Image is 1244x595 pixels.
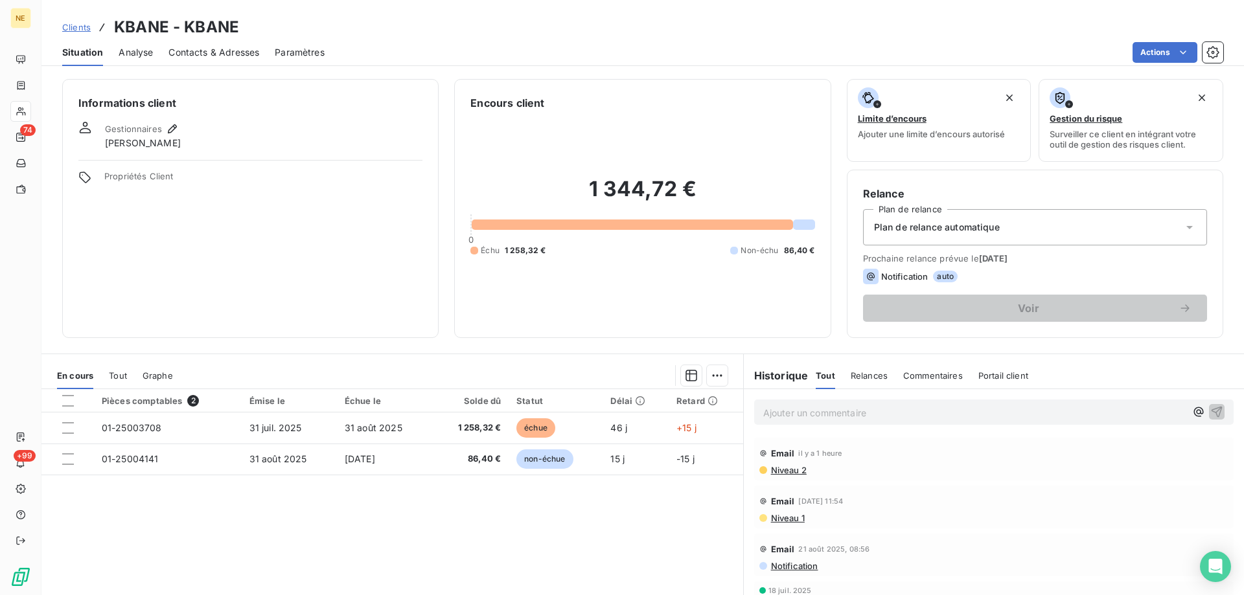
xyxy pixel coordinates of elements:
span: Ajouter une limite d’encours autorisé [858,129,1005,139]
span: Portail client [978,370,1028,381]
span: 1 258,32 € [440,421,501,434]
span: Prochaine relance prévue le [863,253,1207,264]
span: -15 j [676,453,695,464]
span: 31 juil. 2025 [249,422,302,433]
span: 74 [20,124,36,136]
span: Niveau 1 [770,513,805,523]
span: 21 août 2025, 08:56 [798,545,870,553]
div: Open Intercom Messenger [1200,551,1231,582]
h6: Historique [744,368,809,383]
span: [DATE] 11:54 [798,497,843,505]
span: 46 j [610,422,627,433]
span: Propriétés Client [104,171,422,189]
h6: Informations client [78,95,422,111]
span: Non-échu [741,245,778,256]
div: Retard [676,396,735,406]
span: [DATE] [979,253,1008,264]
div: Délai [610,396,660,406]
span: +15 j [676,422,697,433]
span: Tout [109,370,127,381]
h6: Relance [863,186,1207,201]
span: 01-25004141 [102,453,159,464]
span: Échu [481,245,500,256]
span: 86,40 € [784,245,815,256]
span: En cours [57,370,93,381]
span: Clients [62,22,91,32]
span: Email [771,544,795,554]
span: 01-25003708 [102,422,162,433]
span: 2 [187,395,199,407]
div: Statut [516,396,595,406]
h2: 1 344,72 € [470,176,814,215]
span: Relances [851,370,888,381]
span: 0 [468,234,474,245]
span: Notification [881,271,928,282]
span: 1 258,32 € [505,245,546,256]
a: Clients [62,21,91,34]
span: 18 juil. 2025 [768,587,812,594]
span: Paramètres [275,46,325,59]
span: Commentaires [903,370,963,381]
span: Tout [816,370,835,381]
div: Solde dû [440,396,501,406]
span: 15 j [610,453,625,464]
span: 31 août 2025 [345,422,402,433]
span: Email [771,448,795,458]
button: Gestion du risqueSurveiller ce client en intégrant votre outil de gestion des risques client. [1039,79,1223,162]
span: Limite d’encours [858,113,927,124]
span: Notification [770,561,818,571]
span: Graphe [143,370,173,381]
div: Échue le [345,396,424,406]
button: Actions [1133,42,1197,63]
span: [DATE] [345,453,375,464]
div: Émise le [249,396,329,406]
span: Plan de relance automatique [874,221,1000,234]
span: Analyse [119,46,153,59]
span: non-échue [516,449,573,469]
h3: KBANE - KBANE [114,16,239,39]
span: 86,40 € [440,453,501,466]
span: échue [516,418,555,438]
span: il y a 1 heure [798,449,842,457]
span: Voir [879,303,1179,313]
h6: Encours client [470,95,544,111]
span: Contacts & Adresses [168,46,259,59]
button: Voir [863,295,1207,322]
span: 31 août 2025 [249,453,307,464]
button: Limite d’encoursAjouter une limite d’encours autorisé [847,79,1031,162]
span: Gestionnaires [105,124,162,134]
div: Pièces comptables [102,395,234,407]
span: Surveiller ce client en intégrant votre outil de gestion des risques client. [1050,129,1212,150]
span: Gestion du risque [1050,113,1122,124]
span: auto [933,271,958,282]
img: Logo LeanPay [10,567,31,587]
span: [PERSON_NAME] [105,137,181,150]
span: Niveau 2 [770,465,807,475]
span: +99 [14,450,36,462]
span: Situation [62,46,103,59]
div: NE [10,8,31,28]
span: Email [771,496,795,506]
